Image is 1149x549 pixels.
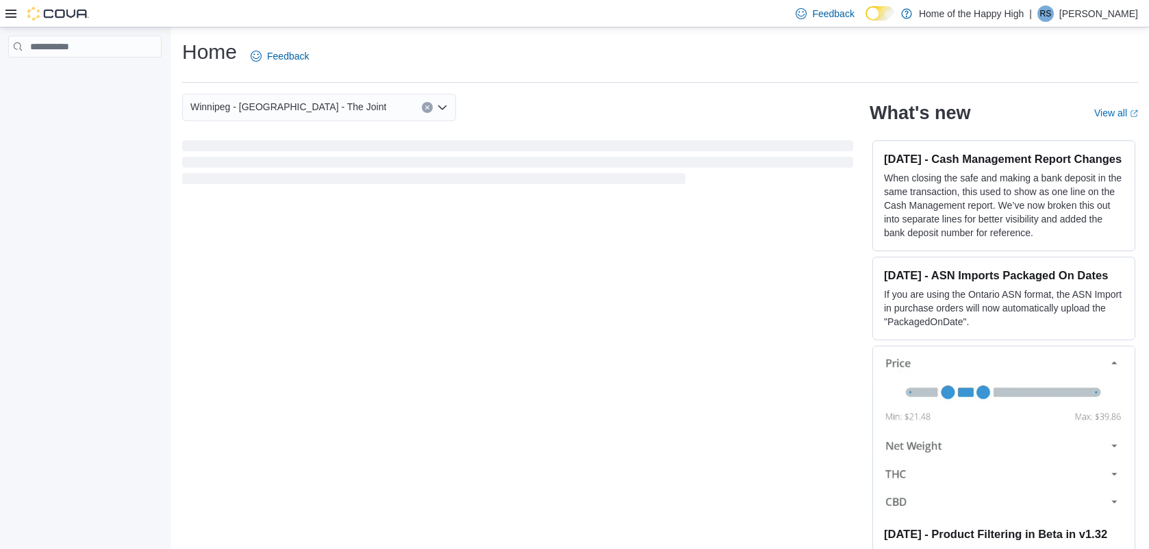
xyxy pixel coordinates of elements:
[919,5,1024,22] p: Home of the Happy High
[884,171,1124,240] p: When closing the safe and making a bank deposit in the same transaction, this used to show as one...
[866,6,894,21] input: Dark Mode
[884,527,1124,541] h3: [DATE] - Product Filtering in Beta in v1.32
[1094,107,1138,118] a: View allExternal link
[1040,5,1052,22] span: RS
[884,288,1124,329] p: If you are using the Ontario ASN format, the ASN Import in purchase orders will now automatically...
[190,99,386,115] span: Winnipeg - [GEOGRAPHIC_DATA] - The Joint
[437,102,448,113] button: Open list of options
[1059,5,1138,22] p: [PERSON_NAME]
[267,49,309,63] span: Feedback
[884,152,1124,166] h3: [DATE] - Cash Management Report Changes
[182,143,853,187] span: Loading
[245,42,314,70] a: Feedback
[27,7,89,21] img: Cova
[1130,110,1138,118] svg: External link
[182,38,237,66] h1: Home
[1029,5,1032,22] p: |
[1037,5,1054,22] div: Rajiv Sivasubramaniam
[812,7,854,21] span: Feedback
[422,102,433,113] button: Clear input
[870,102,970,124] h2: What's new
[884,268,1124,282] h3: [DATE] - ASN Imports Packaged On Dates
[8,60,162,93] nav: Complex example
